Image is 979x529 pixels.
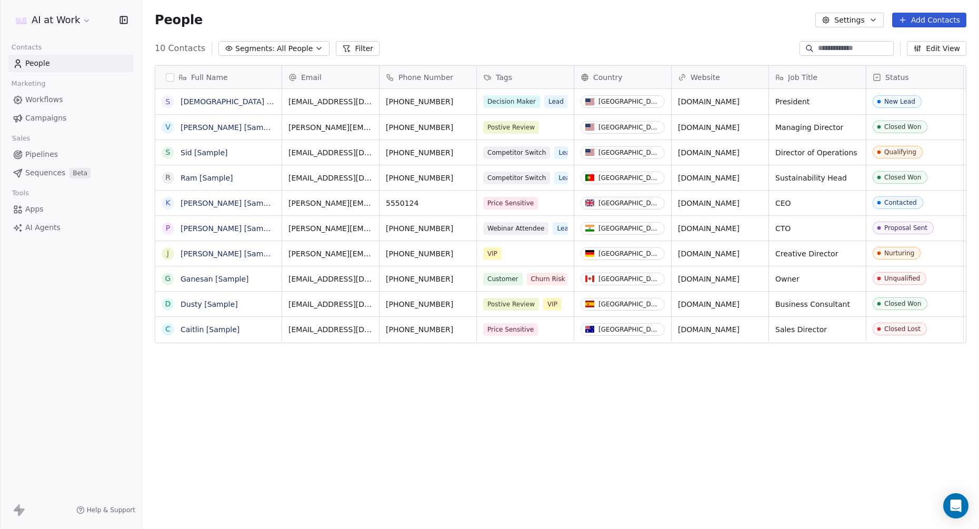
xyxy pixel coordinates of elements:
[678,325,740,334] a: [DOMAIN_NAME]
[386,299,470,310] span: [PHONE_NUMBER]
[181,224,277,233] a: [PERSON_NAME] [Sample]
[282,66,379,88] div: Email
[25,167,65,178] span: Sequences
[288,299,373,310] span: [EMAIL_ADDRESS][DOMAIN_NAME]
[165,122,171,133] div: V
[598,149,660,156] div: [GEOGRAPHIC_DATA]
[8,91,133,108] a: Workflows
[477,66,574,88] div: Tags
[678,123,740,132] a: [DOMAIN_NAME]
[165,273,171,284] div: G
[885,72,909,83] span: Status
[69,168,91,178] span: Beta
[554,146,578,159] span: Lead
[155,42,205,55] span: 10 Contacts
[13,11,93,29] button: AI at Work
[884,148,916,156] div: Qualifying
[678,148,740,157] a: [DOMAIN_NAME]
[288,274,373,284] span: [EMAIL_ADDRESS][DOMAIN_NAME]
[672,66,768,88] div: Website
[181,148,228,157] a: Sid [Sample]
[25,204,44,215] span: Apps
[884,300,921,307] div: Closed Won
[884,275,920,282] div: Unqualified
[181,275,249,283] a: Ganesan [Sample]
[884,123,921,131] div: Closed Won
[496,72,512,83] span: Tags
[691,72,720,83] span: Website
[892,13,966,27] button: Add Contacts
[386,274,470,284] span: [PHONE_NUMBER]
[884,199,917,206] div: Contacted
[181,300,238,308] a: Dusty [Sample]
[598,225,660,232] div: [GEOGRAPHIC_DATA]
[866,66,963,88] div: Status
[598,199,660,207] div: [GEOGRAPHIC_DATA]
[288,324,373,335] span: [EMAIL_ADDRESS][DOMAIN_NAME]
[678,300,740,308] a: [DOMAIN_NAME]
[678,275,740,283] a: [DOMAIN_NAME]
[288,96,373,107] span: [EMAIL_ADDRESS][DOMAIN_NAME]
[166,96,171,107] div: S
[943,493,968,518] div: Open Intercom Messenger
[8,164,133,182] a: SequencesBeta
[336,41,379,56] button: Filter
[386,198,470,208] span: 5550124
[166,147,171,158] div: S
[7,131,35,146] span: Sales
[386,248,470,259] span: [PHONE_NUMBER]
[386,173,470,183] span: [PHONE_NUMBER]
[165,197,170,208] div: K
[386,223,470,234] span: [PHONE_NUMBER]
[483,146,550,159] span: Competitor Switch
[593,72,623,83] span: Country
[181,249,277,258] a: [PERSON_NAME] [Sample]
[8,109,133,127] a: Campaigns
[884,98,915,105] div: New Lead
[815,13,883,27] button: Settings
[483,197,538,209] span: Price Sensitive
[7,76,50,92] span: Marketing
[678,224,740,233] a: [DOMAIN_NAME]
[553,222,576,235] span: Lead
[386,147,470,158] span: [PHONE_NUMBER]
[554,172,578,184] span: Lead
[398,72,453,83] span: Phone Number
[483,298,539,311] span: Postive Review
[15,14,27,26] img: AI%20at%20Work%20Logo%20For%20Dark%20BG.png
[288,173,373,183] span: [EMAIL_ADDRESS][DOMAIN_NAME]
[775,274,860,284] span: Owner
[483,121,539,134] span: Postive Review
[775,147,860,158] span: Director of Operations
[7,39,46,55] span: Contacts
[181,123,277,132] a: [PERSON_NAME] [Sample]
[775,96,860,107] span: President
[155,89,282,506] div: grid
[907,41,966,56] button: Edit View
[288,223,373,234] span: [PERSON_NAME][EMAIL_ADDRESS][DOMAIN_NAME]
[181,325,239,334] a: Caitlin [Sample]
[775,299,860,310] span: Business Consultant
[678,97,740,106] a: [DOMAIN_NAME]
[769,66,866,88] div: Job Title
[235,43,275,54] span: Segments:
[25,94,63,105] span: Workflows
[166,223,170,234] div: P
[527,273,570,285] span: Churn Risk
[76,506,135,514] a: Help & Support
[598,301,660,308] div: [GEOGRAPHIC_DATA]
[598,124,660,131] div: [GEOGRAPHIC_DATA]
[544,95,568,108] span: Lead
[288,198,373,208] span: [PERSON_NAME][EMAIL_ADDRESS][DOMAIN_NAME]
[598,326,660,333] div: [GEOGRAPHIC_DATA]
[483,247,502,260] span: VIP
[288,147,373,158] span: [EMAIL_ADDRESS][DOMAIN_NAME]
[25,113,66,124] span: Campaigns
[884,249,914,257] div: Nurturing
[8,219,133,236] a: AI Agents
[678,249,740,258] a: [DOMAIN_NAME]
[301,72,322,83] span: Email
[8,55,133,72] a: People
[165,324,171,335] div: C
[598,275,660,283] div: [GEOGRAPHIC_DATA]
